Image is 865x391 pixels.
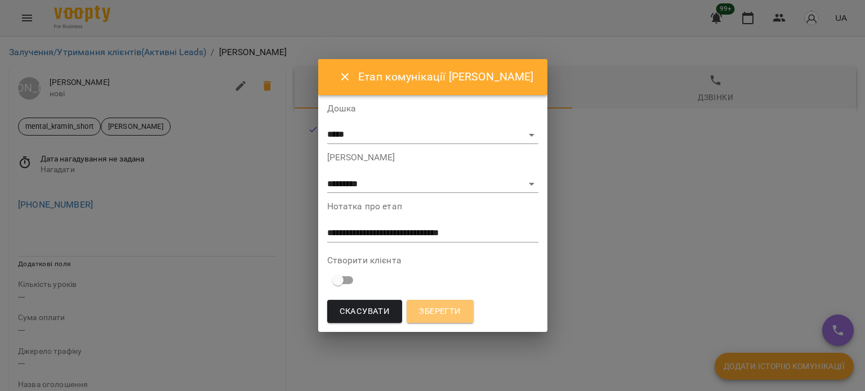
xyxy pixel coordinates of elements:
[340,304,390,319] span: Скасувати
[419,304,461,319] span: Зберегти
[327,202,538,211] label: Нотатка про етап
[327,256,538,265] label: Створити клієнта
[327,153,538,162] label: [PERSON_NAME]
[327,300,403,323] button: Скасувати
[332,64,359,91] button: Close
[327,104,538,113] label: Дошка
[407,300,473,323] button: Зберегти
[358,68,533,86] h6: Етап комунікації [PERSON_NAME]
